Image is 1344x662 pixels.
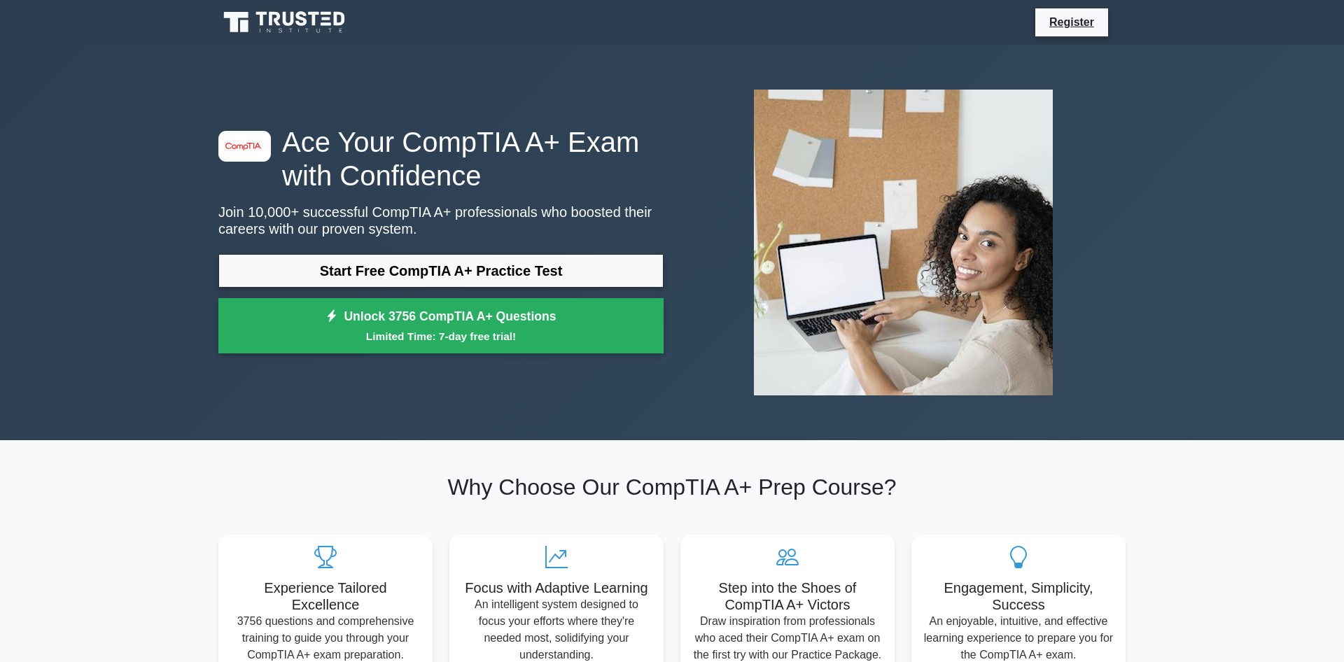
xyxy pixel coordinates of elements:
a: Unlock 3756 CompTIA A+ QuestionsLimited Time: 7-day free trial! [218,298,664,354]
a: Start Free CompTIA A+ Practice Test [218,254,664,288]
a: Register [1041,13,1102,31]
h2: Why Choose Our CompTIA A+ Prep Course? [218,474,1126,500]
p: Join 10,000+ successful CompTIA A+ professionals who boosted their careers with our proven system. [218,204,664,237]
h5: Focus with Adaptive Learning [461,579,652,596]
h5: Engagement, Simplicity, Success [923,579,1114,613]
h5: Step into the Shoes of CompTIA A+ Victors [692,579,883,613]
small: Limited Time: 7-day free trial! [236,328,646,344]
h5: Experience Tailored Excellence [230,579,421,613]
h1: Ace Your CompTIA A+ Exam with Confidence [218,125,664,192]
